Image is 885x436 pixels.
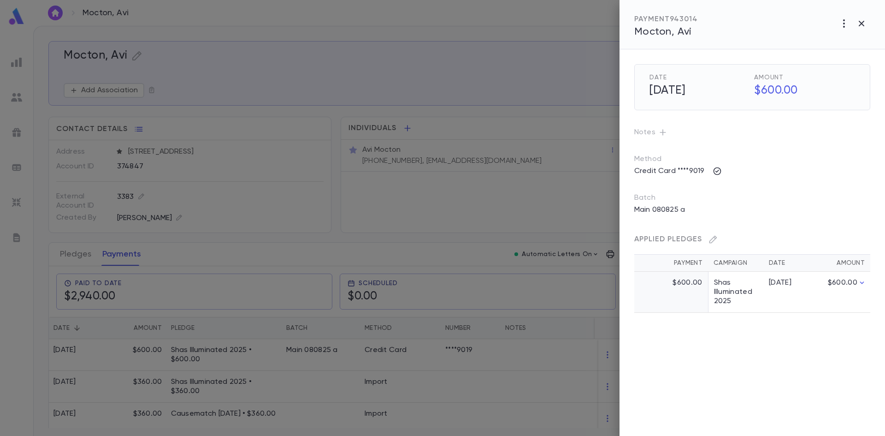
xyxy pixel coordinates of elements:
p: Batch [634,193,870,203]
span: Applied Pledges [634,236,702,243]
p: Notes [634,125,870,140]
td: $600.00 [809,272,870,313]
p: Main 080825 a [629,203,690,217]
p: Credit Card ****9019 [629,164,710,179]
span: Mocton, Avi [634,27,692,37]
div: PAYMENT 943014 [634,15,698,24]
th: Campaign [708,255,763,272]
th: Amount [809,255,870,272]
p: Method [634,155,680,164]
th: Date [763,255,809,272]
div: [DATE] [769,278,804,287]
h5: $600.00 [749,81,855,101]
td: $600.00 [634,272,708,313]
span: Amount [754,74,855,81]
h5: [DATE] [644,81,750,101]
th: Payment [634,255,708,272]
span: Date [649,74,750,81]
td: Shas Illuminated 2025 [708,272,763,313]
